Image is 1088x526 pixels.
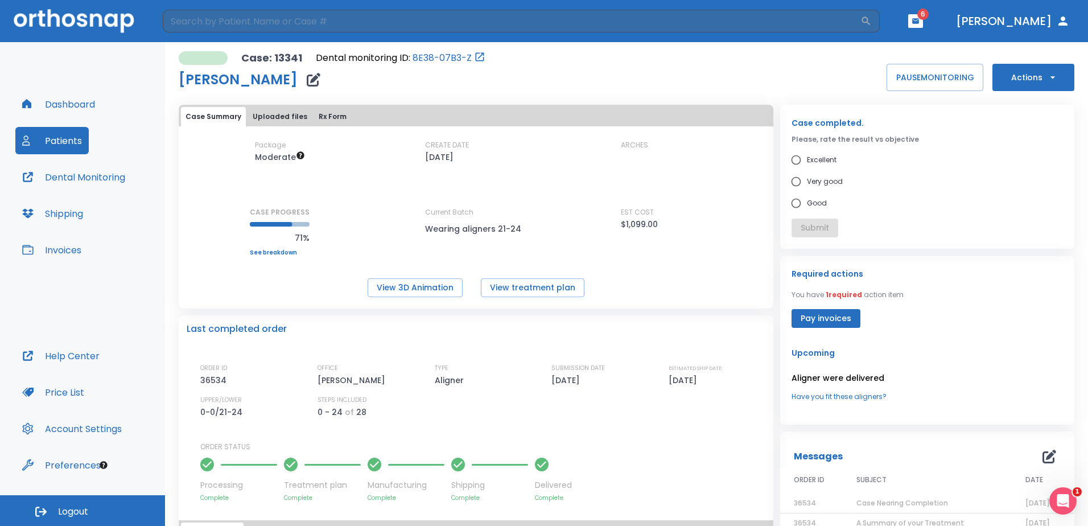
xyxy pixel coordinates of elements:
[917,9,929,20] span: 6
[15,342,106,369] button: Help Center
[284,479,361,491] p: Treatment plan
[179,73,298,87] h1: [PERSON_NAME]
[1025,475,1043,485] span: DATE
[792,267,863,281] p: Required actions
[551,363,605,373] p: SUBMISSION DATE
[621,217,658,231] p: $1,099.00
[356,405,366,419] p: 28
[241,51,302,65] p: Case: 13341
[163,10,860,32] input: Search by Patient Name or Case #
[992,64,1074,91] button: Actions
[669,363,722,373] p: ESTIMATED SHIP DATE
[200,494,277,502] p: Complete
[200,442,765,452] p: ORDER STATUS
[15,415,129,442] button: Account Settings
[826,290,862,299] span: 1 required
[15,91,102,118] button: Dashboard
[792,290,904,300] p: You have action item
[792,371,1063,385] p: Aligner were delivered
[200,363,227,373] p: ORDER ID
[316,51,410,65] p: Dental monitoring ID:
[887,64,983,91] button: PAUSEMONITORING
[621,207,654,217] p: EST COST
[345,405,354,419] p: of
[425,150,454,164] p: [DATE]
[368,278,463,297] button: View 3D Animation
[200,479,277,491] p: Processing
[1025,498,1050,508] span: [DATE]
[98,460,109,470] div: Tooltip anchor
[425,140,469,150] p: CREATE DATE
[14,9,134,32] img: Orthosnap
[15,236,88,264] button: Invoices
[435,363,448,373] p: TYPE
[248,107,312,126] button: Uploaded files
[425,222,527,236] p: Wearing aligners 21-24
[856,475,887,485] span: SUBJECT
[255,151,305,163] span: Up to 20 Steps (40 aligners)
[792,346,1063,360] p: Upcoming
[200,373,230,387] p: 36534
[318,363,338,373] p: OFFICE
[181,107,246,126] button: Case Summary
[15,163,132,191] button: Dental Monitoring
[318,395,366,405] p: STEPS INCLUDED
[314,107,351,126] button: Rx Form
[951,11,1074,31] button: [PERSON_NAME]
[284,494,361,502] p: Complete
[413,51,472,65] a: 8E38-07B3-Z
[15,379,91,406] button: Price List
[15,451,108,479] button: Preferences
[856,498,948,508] span: Case Nearing Completion
[316,51,485,65] div: Open patient in dental monitoring portal
[250,207,310,217] p: CASE PROGRESS
[250,231,310,245] p: 71%
[669,373,701,387] p: [DATE]
[551,373,584,387] p: [DATE]
[435,373,468,387] p: Aligner
[318,373,389,387] p: [PERSON_NAME]
[807,175,843,188] span: Very good
[200,405,246,419] p: 0-0/21-24
[425,207,527,217] p: Current Batch
[807,153,836,167] span: Excellent
[368,494,444,502] p: Complete
[451,494,528,502] p: Complete
[794,450,843,463] p: Messages
[181,107,771,126] div: tabs
[535,494,572,502] p: Complete
[58,506,88,518] span: Logout
[794,498,816,508] span: 36534
[1073,487,1082,496] span: 1
[794,475,825,485] span: ORDER ID
[250,249,310,256] a: See breakdown
[200,395,242,405] p: UPPER/LOWER
[451,479,528,491] p: Shipping
[807,196,827,210] span: Good
[792,392,1063,402] a: Have you fit these aligners?
[535,479,572,491] p: Delivered
[792,134,1063,145] p: Please, rate the result vs objective
[15,127,89,154] button: Patients
[481,278,584,297] button: View treatment plan
[368,479,444,491] p: Manufacturing
[621,140,648,150] p: ARCHES
[187,322,287,336] p: Last completed order
[318,405,343,419] p: 0 - 24
[1049,487,1077,515] iframe: Intercom live chat
[792,309,860,328] button: Pay invoices
[792,116,1063,130] p: Case completed.
[15,200,90,227] button: Shipping
[255,140,286,150] p: Package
